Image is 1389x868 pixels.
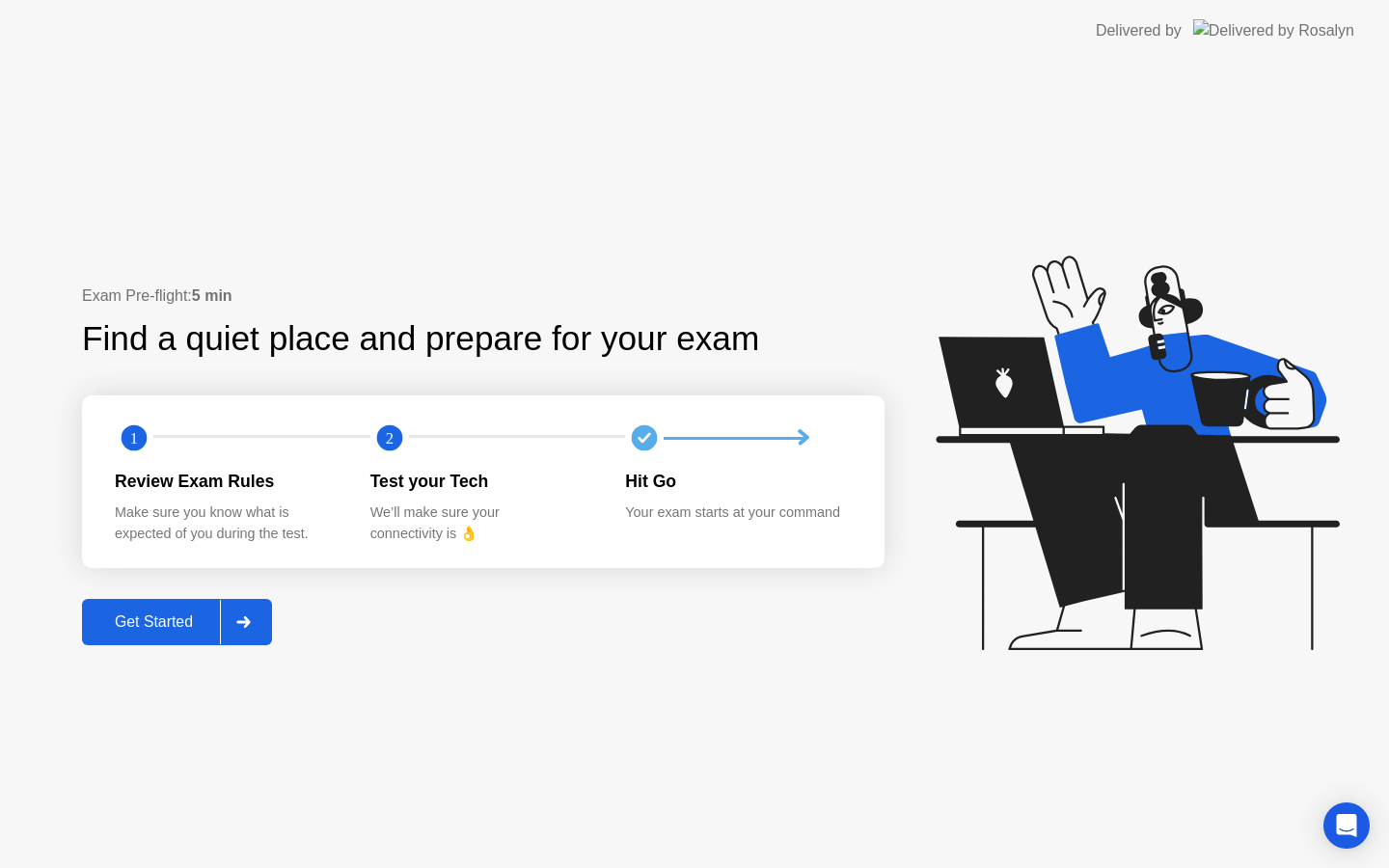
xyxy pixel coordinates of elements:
[370,502,595,544] div: We’ll make sure your connectivity is 👌
[192,287,232,304] b: 5 min
[82,285,885,308] div: Exam Pre-flight:
[1193,19,1354,41] img: Delivered by Rosalyn
[115,502,340,544] div: Make sure you know what is expected of you during the test.
[82,313,762,365] div: Find a quiet place and prepare for your exam
[370,469,595,494] div: Test your Tech
[82,599,272,645] button: Get Started
[88,613,220,631] div: Get Started
[115,469,340,494] div: Review Exam Rules
[386,429,394,448] text: 2
[130,429,138,448] text: 1
[1096,19,1182,42] div: Delivered by
[625,502,850,524] div: Your exam starts at your command
[1323,802,1370,849] div: Open Intercom Messenger
[625,469,850,494] div: Hit Go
